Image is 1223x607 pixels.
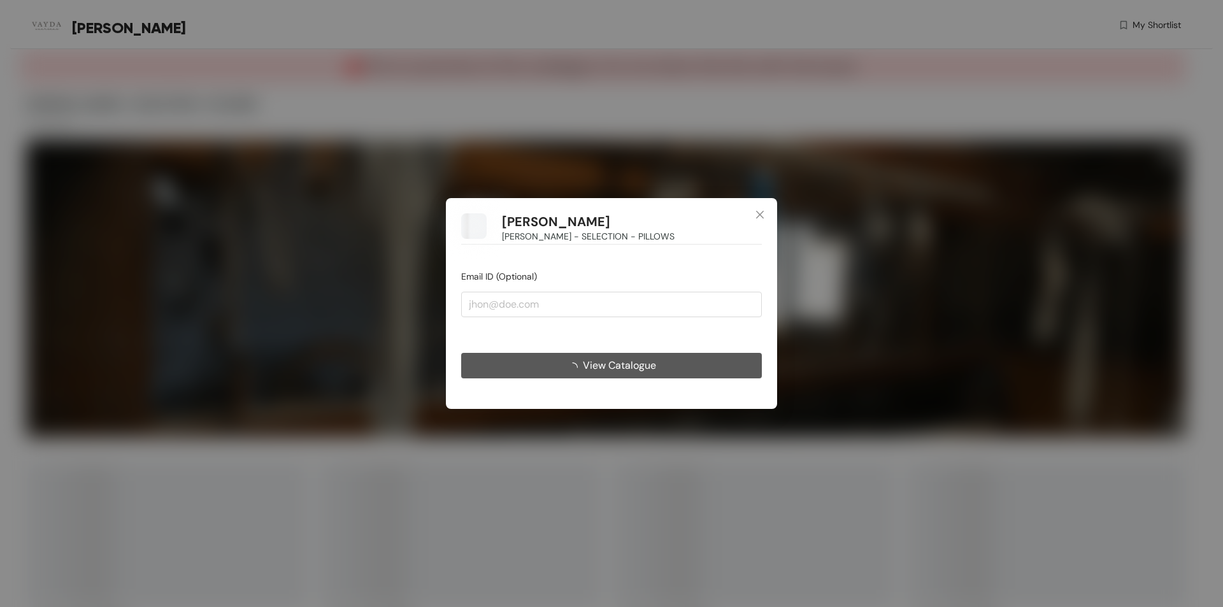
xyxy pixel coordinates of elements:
span: Email ID (Optional) [461,271,537,282]
span: [PERSON_NAME] - SELECTION - PILLOWS [502,229,675,243]
img: Buyer Portal [461,213,487,239]
span: loading [568,362,583,373]
button: View Catalogue [461,353,762,378]
h1: [PERSON_NAME] [502,214,610,230]
span: View Catalogue [583,357,656,373]
button: Close [743,198,777,232]
input: jhon@doe.com [461,292,762,317]
span: close [755,210,765,220]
